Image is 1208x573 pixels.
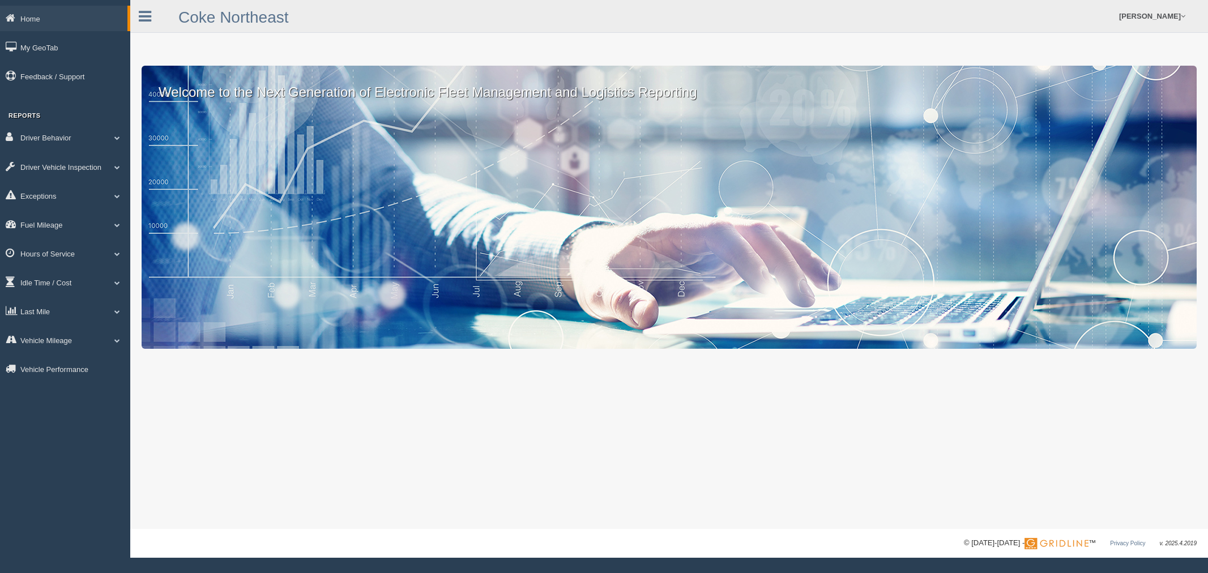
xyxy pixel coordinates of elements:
[142,66,1197,102] p: Welcome to the Next Generation of Electronic Fleet Management and Logistics Reporting
[1110,540,1145,546] a: Privacy Policy
[1025,538,1089,549] img: Gridline
[964,537,1197,549] div: © [DATE]-[DATE] - ™
[1160,540,1197,546] span: v. 2025.4.2019
[178,8,289,26] a: Coke Northeast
